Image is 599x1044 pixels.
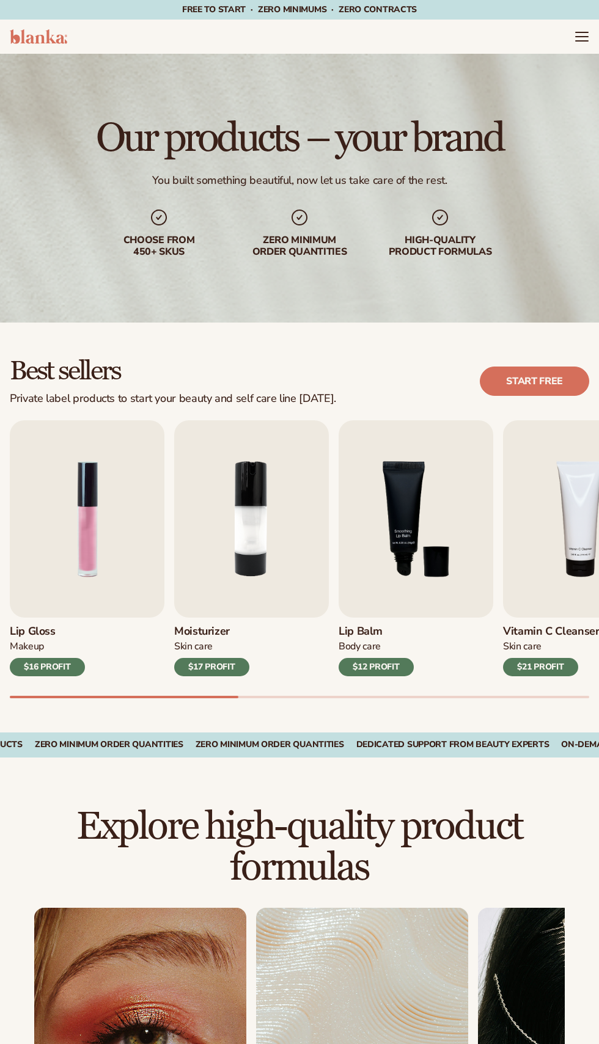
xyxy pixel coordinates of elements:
[35,740,183,750] div: Zero Minimum Order QuantitieS
[10,640,85,653] div: Makeup
[34,806,565,888] h2: Explore high-quality product formulas
[356,740,549,750] div: Dedicated Support From Beauty Experts
[174,420,329,676] a: 2 / 9
[379,235,501,258] div: High-quality product formulas
[339,420,493,676] a: 3 / 9
[10,29,67,44] img: logo
[174,658,249,676] div: $17 PROFIT
[182,4,417,15] span: Free to start · ZERO minimums · ZERO contracts
[10,357,336,385] h2: Best sellers
[339,625,414,638] h3: Lip Balm
[339,658,414,676] div: $12 PROFIT
[98,235,220,258] div: Choose from 450+ Skus
[96,119,503,159] h1: Our products – your brand
[196,740,344,750] div: Zero Minimum Order QuantitieS
[10,392,336,406] div: Private label products to start your beauty and self care line [DATE].
[238,235,361,258] div: Zero minimum order quantities
[575,29,589,44] summary: Menu
[480,367,589,396] a: Start free
[339,640,414,653] div: Body Care
[174,625,249,638] h3: Moisturizer
[10,625,85,638] h3: Lip Gloss
[10,420,164,676] a: 1 / 9
[174,640,249,653] div: Skin Care
[10,658,85,676] div: $16 PROFIT
[503,658,578,676] div: $21 PROFIT
[152,173,447,188] div: You built something beautiful, now let us take care of the rest.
